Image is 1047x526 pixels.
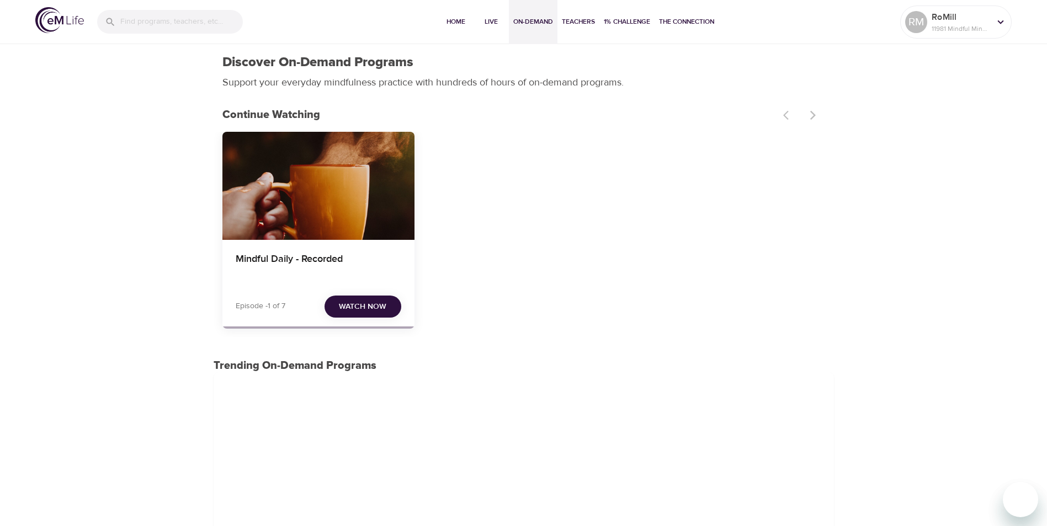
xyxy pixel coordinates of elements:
[236,300,285,312] p: Episode -1 of 7
[120,10,243,34] input: Find programs, teachers, etc...
[443,16,469,28] span: Home
[222,55,413,71] h1: Discover On-Demand Programs
[932,10,990,24] p: RoMill
[222,132,414,240] button: Mindful Daily - Recorded
[35,7,84,33] img: logo
[478,16,504,28] span: Live
[222,109,777,121] h3: Continue Watching
[659,16,714,28] span: The Connection
[1003,482,1038,517] iframe: Button to launch messaging window
[905,11,927,33] div: RM
[513,16,553,28] span: On-Demand
[932,24,990,34] p: 11981 Mindful Minutes
[604,16,650,28] span: 1% Challenge
[339,300,386,314] span: Watch Now
[236,253,401,280] h4: Mindful Daily - Recorded
[562,16,595,28] span: Teachers
[222,75,636,90] p: Support your everyday mindfulness practice with hundreds of hours of on-demand programs.
[325,296,401,318] button: Watch Now
[214,359,834,372] h3: Trending On-Demand Programs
